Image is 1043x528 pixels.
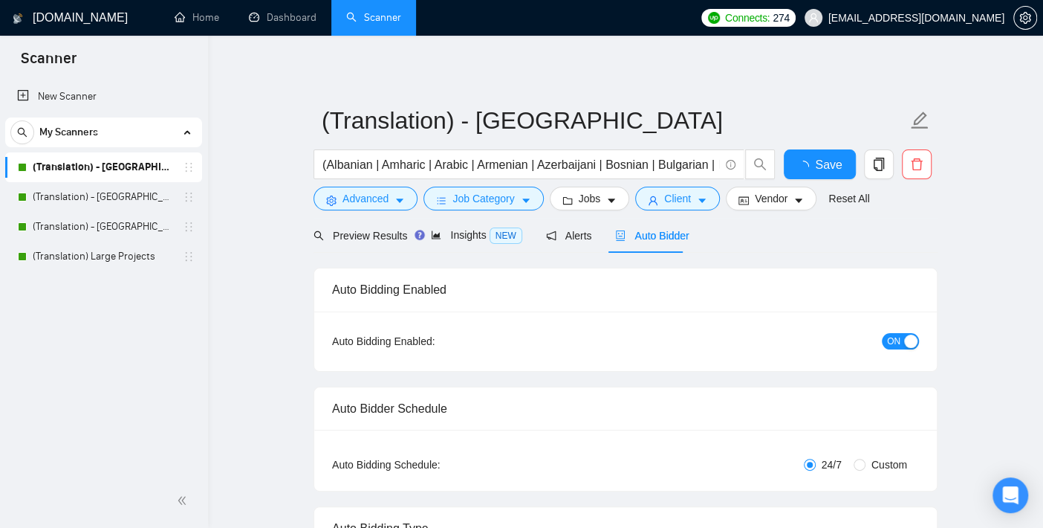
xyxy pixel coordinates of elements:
span: robot [615,231,626,241]
span: caret-down [606,195,617,206]
span: ON [887,333,900,350]
span: Jobs [579,190,601,207]
a: (Translation) - [GEOGRAPHIC_DATA] [33,152,174,182]
span: My Scanners [39,117,98,147]
span: loading [797,161,815,173]
a: setting [1013,12,1037,24]
li: My Scanners [5,117,202,271]
span: folder [562,195,573,206]
span: Vendor [755,190,787,207]
span: edit [910,111,929,130]
button: idcardVendorcaret-down [726,187,816,210]
span: Scanner [9,48,88,79]
span: Job Category [452,190,514,207]
span: notification [546,231,556,241]
span: 24/7 [816,457,848,473]
span: caret-down [394,195,405,206]
button: search [10,120,34,144]
a: searchScanner [346,11,401,24]
button: folderJobscaret-down [550,187,630,210]
span: search [746,158,774,171]
a: (Translation) Large Projects [33,242,174,271]
a: (Translation) - [GEOGRAPHIC_DATA] [33,212,174,242]
span: caret-down [521,195,531,206]
a: dashboardDashboard [249,11,316,24]
button: copy [864,149,894,179]
span: delete [903,158,931,171]
span: idcard [738,195,749,206]
span: Preview Results [313,230,407,242]
button: search [745,149,775,179]
a: homeHome [175,11,219,24]
div: Auto Bidding Schedule: [332,457,527,473]
div: Tooltip anchor [413,228,426,242]
span: user [648,195,658,206]
img: logo [13,7,23,30]
span: caret-down [793,195,804,206]
input: Scanner name... [322,102,907,139]
button: settingAdvancedcaret-down [313,187,417,210]
div: Auto Bidder Schedule [332,387,919,430]
span: Custom [865,457,913,473]
span: NEW [490,228,522,244]
span: holder [183,191,195,203]
input: Search Freelance Jobs... [322,155,719,174]
span: Advanced [342,190,389,207]
a: (Translation) - [GEOGRAPHIC_DATA] [33,182,174,212]
a: Reset All [828,190,869,207]
button: userClientcaret-down [635,187,720,210]
button: setting [1013,6,1037,30]
span: double-left [177,493,192,508]
span: Alerts [546,230,592,242]
span: info-circle [726,160,735,170]
span: caret-down [697,195,707,206]
button: barsJob Categorycaret-down [423,187,543,210]
button: delete [902,149,932,179]
a: New Scanner [17,82,190,112]
div: Auto Bidding Enabled [332,268,919,311]
span: Save [815,155,842,174]
span: search [313,231,324,241]
div: Open Intercom Messenger [992,477,1028,513]
span: bars [436,195,446,206]
img: upwork-logo.png [708,12,720,24]
span: Connects: [725,10,770,26]
span: area-chart [431,230,441,240]
span: holder [183,221,195,233]
span: user [808,13,819,23]
span: setting [326,195,337,206]
span: Client [664,190,691,207]
div: Auto Bidding Enabled: [332,333,527,350]
span: copy [865,158,893,171]
button: Save [784,149,856,179]
span: Insights [431,229,521,241]
li: New Scanner [5,82,202,112]
span: holder [183,161,195,173]
span: holder [183,251,195,263]
span: Auto Bidder [615,230,689,242]
span: search [11,127,33,138]
span: 274 [773,10,789,26]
